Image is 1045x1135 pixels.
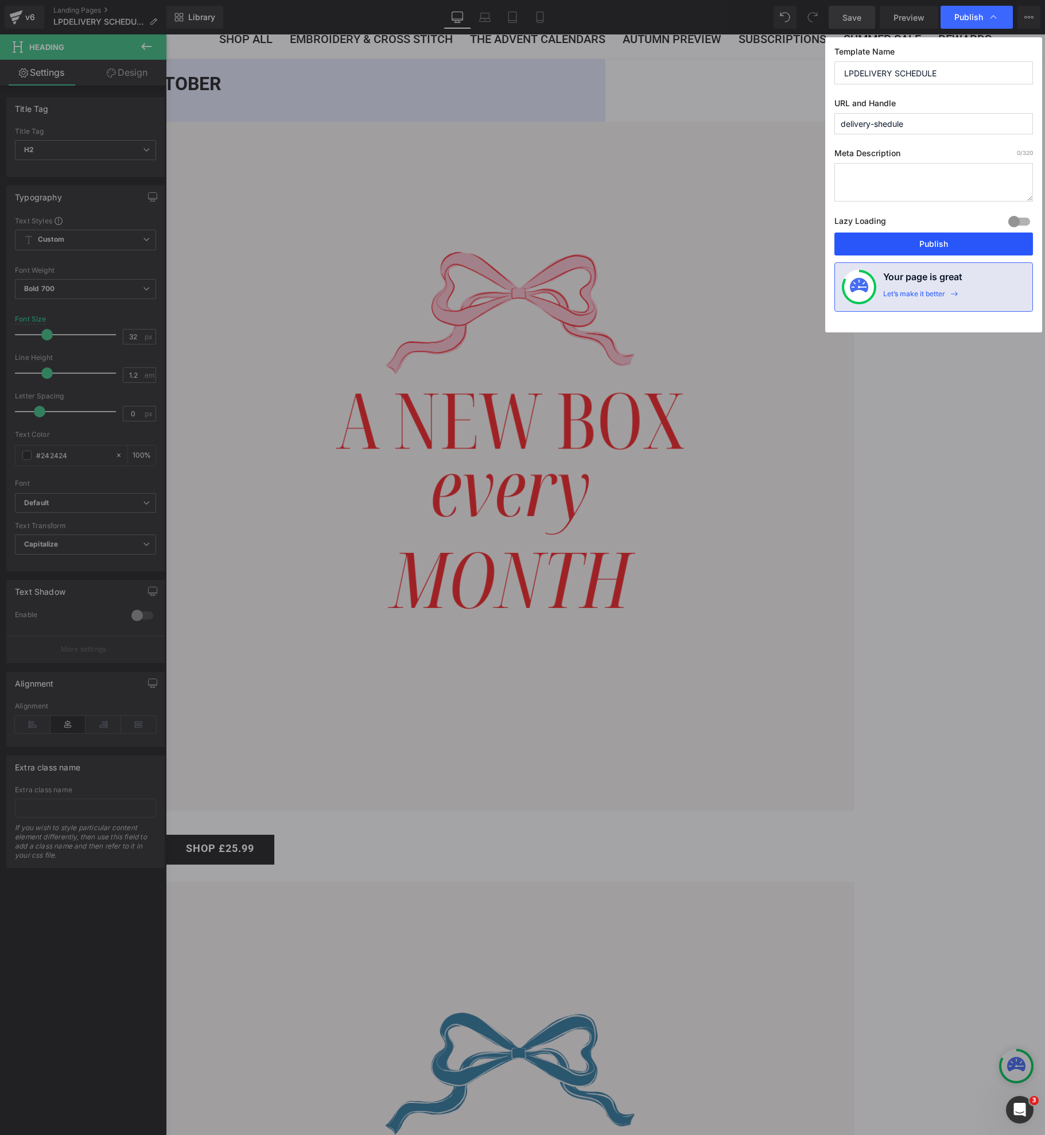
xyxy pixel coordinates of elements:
span: 3 [1030,1096,1039,1105]
label: URL and Handle [834,98,1033,113]
button: Publish [834,233,1033,255]
span: 0 [1017,149,1020,156]
label: Template Name [834,47,1033,61]
label: Lazy Loading [834,214,886,233]
img: onboarding-status.svg [850,278,868,296]
div: Let’s make it better [883,289,945,304]
iframe: Intercom live chat [1006,1096,1034,1124]
h4: Your page is great [883,270,962,289]
label: Meta Description [834,148,1033,163]
span: Publish [954,12,983,22]
span: /320 [1017,149,1033,156]
span: SHOP £25.99 [20,808,88,820]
